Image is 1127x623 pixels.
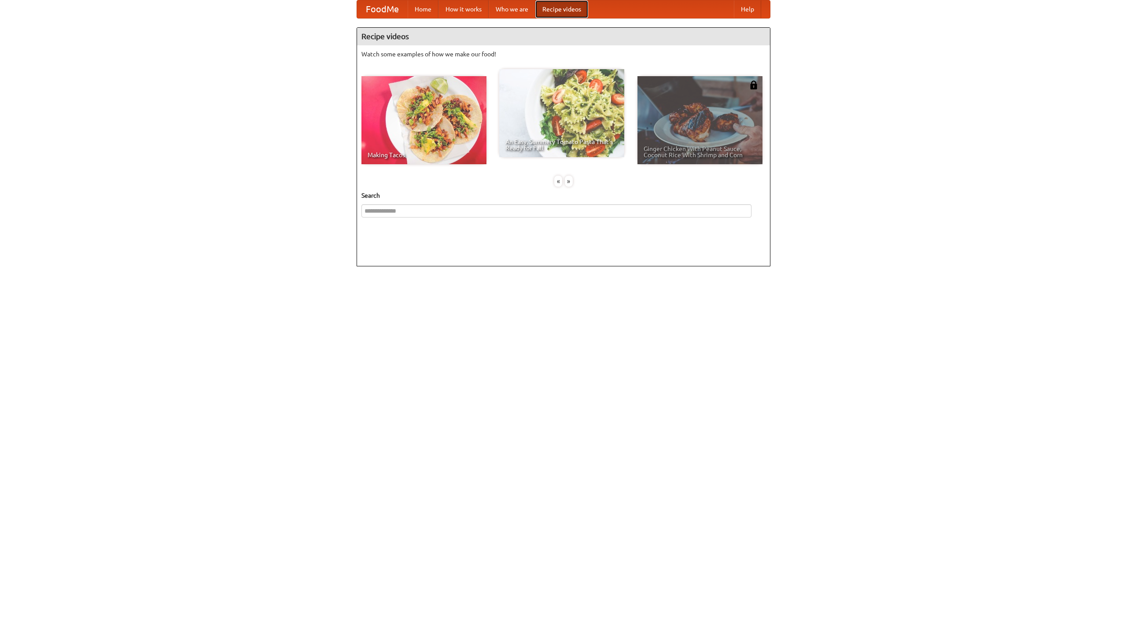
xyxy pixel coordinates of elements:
a: Making Tacos [361,76,486,164]
a: FoodMe [357,0,408,18]
a: Who we are [489,0,535,18]
a: An Easy, Summery Tomato Pasta That's Ready for Fall [499,69,624,157]
h4: Recipe videos [357,28,770,45]
div: » [565,176,573,187]
a: Help [734,0,761,18]
a: Recipe videos [535,0,588,18]
a: How it works [438,0,489,18]
img: 483408.png [749,81,758,89]
div: « [554,176,562,187]
a: Home [408,0,438,18]
h5: Search [361,191,766,200]
span: Making Tacos [368,152,480,158]
p: Watch some examples of how we make our food! [361,50,766,59]
span: An Easy, Summery Tomato Pasta That's Ready for Fall [505,139,618,151]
